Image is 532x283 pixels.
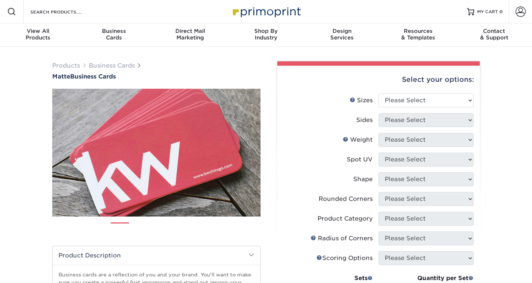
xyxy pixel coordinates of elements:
[314,274,373,283] div: Sets
[380,23,456,47] a: Resources& Templates
[135,219,153,238] img: Business Cards 02
[304,28,380,34] span: Design
[52,62,80,69] a: Products
[52,73,261,80] h1: Business Cards
[152,23,228,47] a: Direct MailMarketing
[456,28,532,41] div: & Support
[228,28,304,34] span: Shop By
[380,28,456,34] span: Resources
[477,9,498,15] span: MY CART
[311,234,373,243] div: Radius of Corners
[52,49,261,257] img: Matte 01
[353,175,373,184] div: Shape
[456,23,532,47] a: Contact& Support
[152,28,228,34] span: Direct Mail
[316,254,373,263] div: Scoring Options
[350,96,373,105] div: Sizes
[319,195,373,203] div: Rounded Corners
[356,116,373,125] div: Sides
[111,220,129,238] img: Business Cards 01
[160,219,178,238] img: Business Cards 03
[30,7,101,16] input: SEARCH PRODUCTS.....
[89,62,135,69] a: Business Cards
[456,28,532,34] span: Contact
[184,219,202,238] img: Business Cards 04
[228,23,304,47] a: Shop ByIndustry
[152,28,228,41] div: Marketing
[283,66,474,93] div: Select your options:
[304,28,380,41] div: Services
[343,135,373,144] div: Weight
[76,28,152,41] div: Cards
[52,73,70,80] span: Matte
[318,214,373,223] div: Product Category
[52,73,261,80] a: MatteBusiness Cards
[76,28,152,34] span: Business
[499,9,503,14] span: 0
[380,28,456,41] div: & Templates
[228,28,304,41] div: Industry
[347,155,373,164] div: Spot UV
[304,23,380,47] a: DesignServices
[229,4,303,19] img: Primoprint
[379,274,474,283] div: Quantity per Set
[76,23,152,47] a: BusinessCards
[53,246,260,265] h2: Product Description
